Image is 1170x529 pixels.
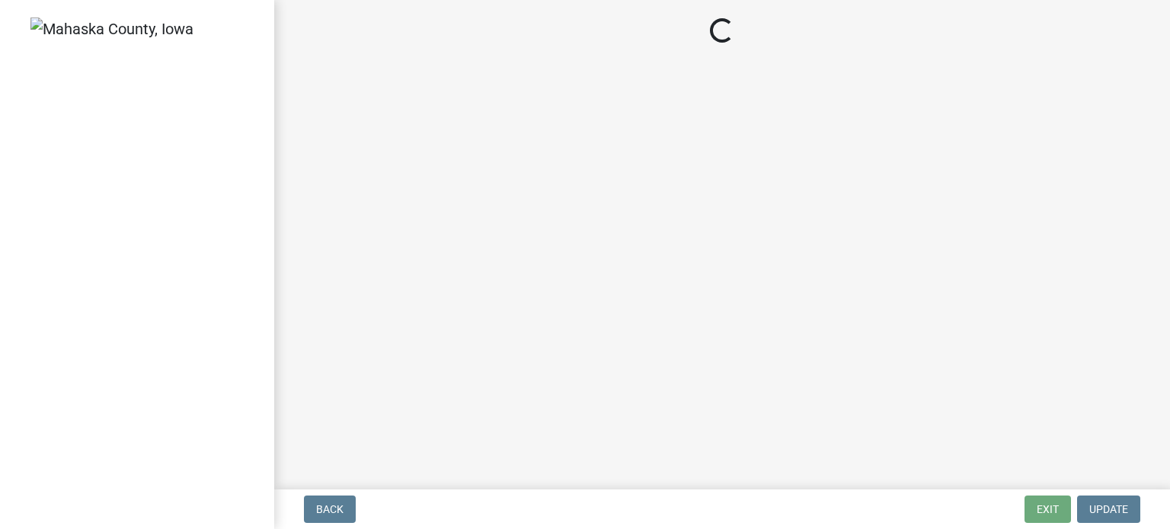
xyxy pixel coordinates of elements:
[30,18,193,40] img: Mahaska County, Iowa
[1077,496,1140,523] button: Update
[316,503,344,515] span: Back
[1025,496,1071,523] button: Exit
[304,496,356,523] button: Back
[1089,503,1128,515] span: Update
